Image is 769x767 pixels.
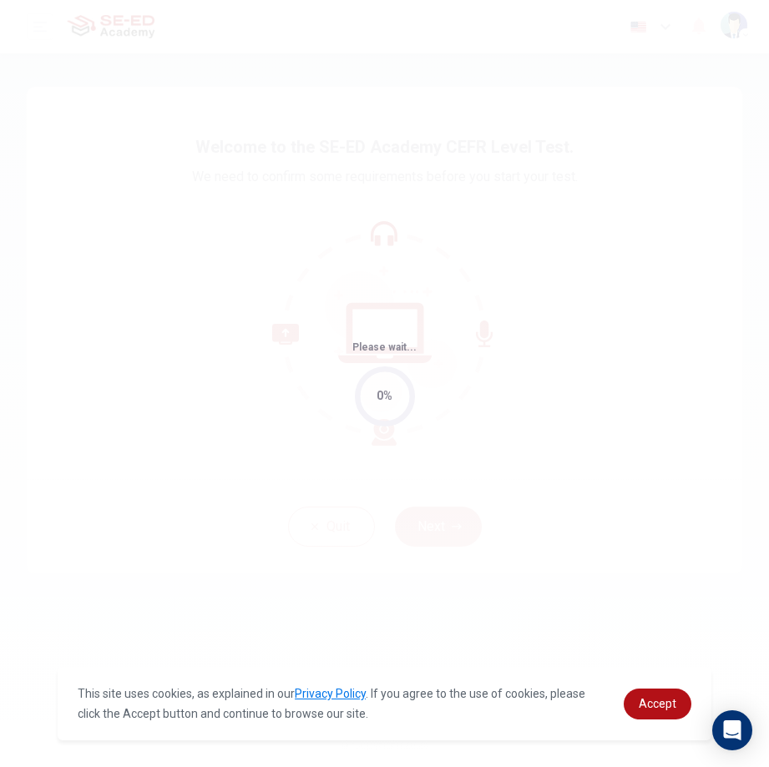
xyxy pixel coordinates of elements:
div: cookieconsent [58,667,711,740]
span: This site uses cookies, as explained in our . If you agree to the use of cookies, please click th... [78,687,585,720]
a: Privacy Policy [295,687,366,700]
a: dismiss cookie message [624,689,691,719]
div: Open Intercom Messenger [712,710,752,750]
span: Accept [639,697,676,710]
span: Please wait... [352,341,417,353]
div: 0% [377,386,392,406]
